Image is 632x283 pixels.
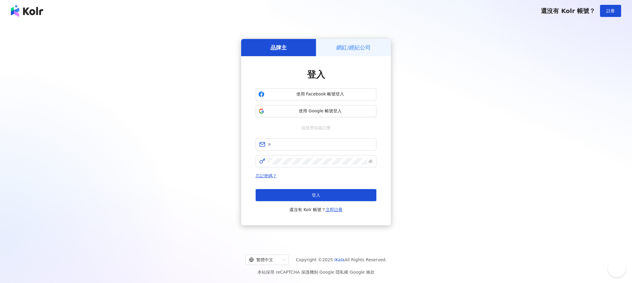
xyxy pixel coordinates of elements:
[297,124,335,131] span: 或使用信箱註冊
[296,256,387,263] span: Copyright © 2025 All Rights Reserved.
[318,270,320,275] span: |
[606,8,615,13] span: 註冊
[334,257,345,262] a: iKala
[350,270,375,275] a: Google 條款
[256,88,376,100] button: 使用 Facebook 帳號登入
[541,7,595,14] span: 還沒有 Kolr 帳號？
[11,5,43,17] img: logo
[256,105,376,117] button: 使用 Google 帳號登入
[249,255,280,265] div: 繁體中文
[289,206,343,213] span: 還沒有 Kolr 帳號？
[256,189,376,201] button: 登入
[600,5,621,17] button: 註冊
[267,108,374,114] span: 使用 Google 帳號登入
[369,159,373,163] span: eye-invisible
[257,269,374,276] span: 本站採用 reCAPTCHA 保護機制
[608,259,626,277] iframe: Help Scout Beacon - Open
[348,270,350,275] span: |
[319,270,348,275] a: Google 隱私權
[336,44,371,51] h5: 網紅/經紀公司
[256,173,277,178] a: 忘記密碼？
[267,91,374,97] span: 使用 Facebook 帳號登入
[307,69,325,80] span: 登入
[326,207,343,212] a: 立即註冊
[270,44,287,51] h5: 品牌主
[312,193,320,198] span: 登入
